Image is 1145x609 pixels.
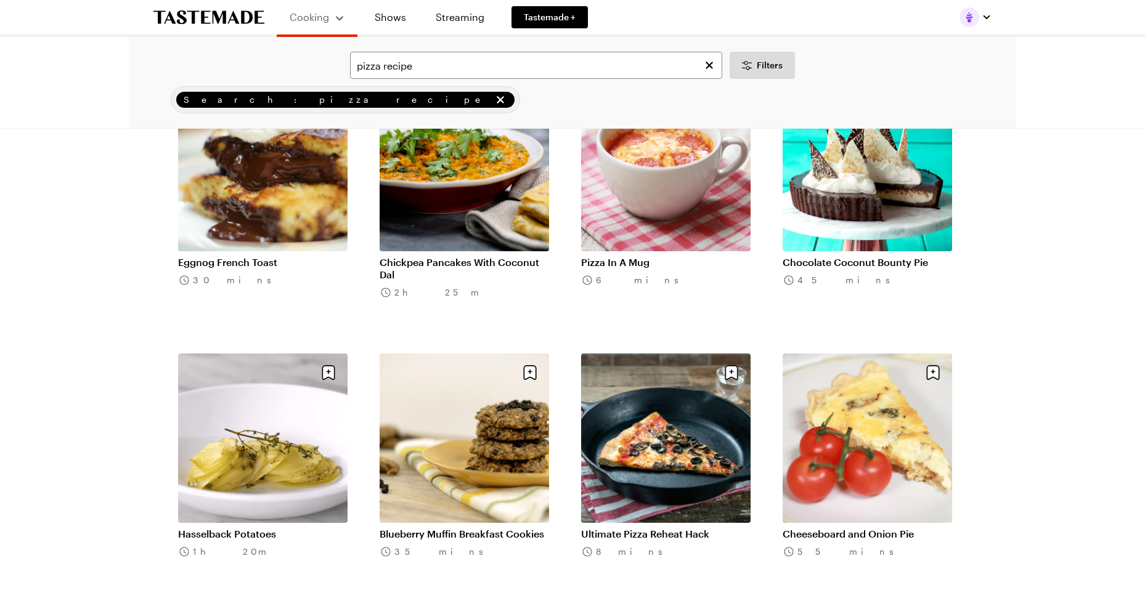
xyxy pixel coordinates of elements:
span: Filters [757,59,783,71]
button: Cooking [289,5,345,30]
a: Hasselback Potatoes [178,528,348,540]
a: Chocolate Coconut Bounty Pie [783,256,952,268]
a: To Tastemade Home Page [153,10,264,25]
a: Tastemade + [511,6,588,28]
span: Search: pizza recipe [184,93,491,107]
a: Blueberry Muffin Breakfast Cookies [380,528,549,540]
a: Chickpea Pancakes With Coconut Dal [380,256,549,281]
button: Save recipe [317,361,340,384]
a: Ultimate Pizza Reheat Hack [581,528,751,540]
a: Eggnog French Toast [178,256,348,268]
button: Desktop filters [730,52,795,79]
button: remove Search: pizza recipe [494,93,507,107]
button: Profile picture [960,7,992,27]
a: Cheeseboard and Onion Pie [783,528,952,540]
button: Clear search [703,58,716,72]
a: Pizza In A Mug [581,256,751,268]
img: Profile picture [960,7,979,27]
span: Cooking [290,11,329,23]
button: Save recipe [518,361,542,384]
button: Save recipe [720,361,743,384]
button: Save recipe [921,361,945,384]
span: Tastemade + [524,11,576,23]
